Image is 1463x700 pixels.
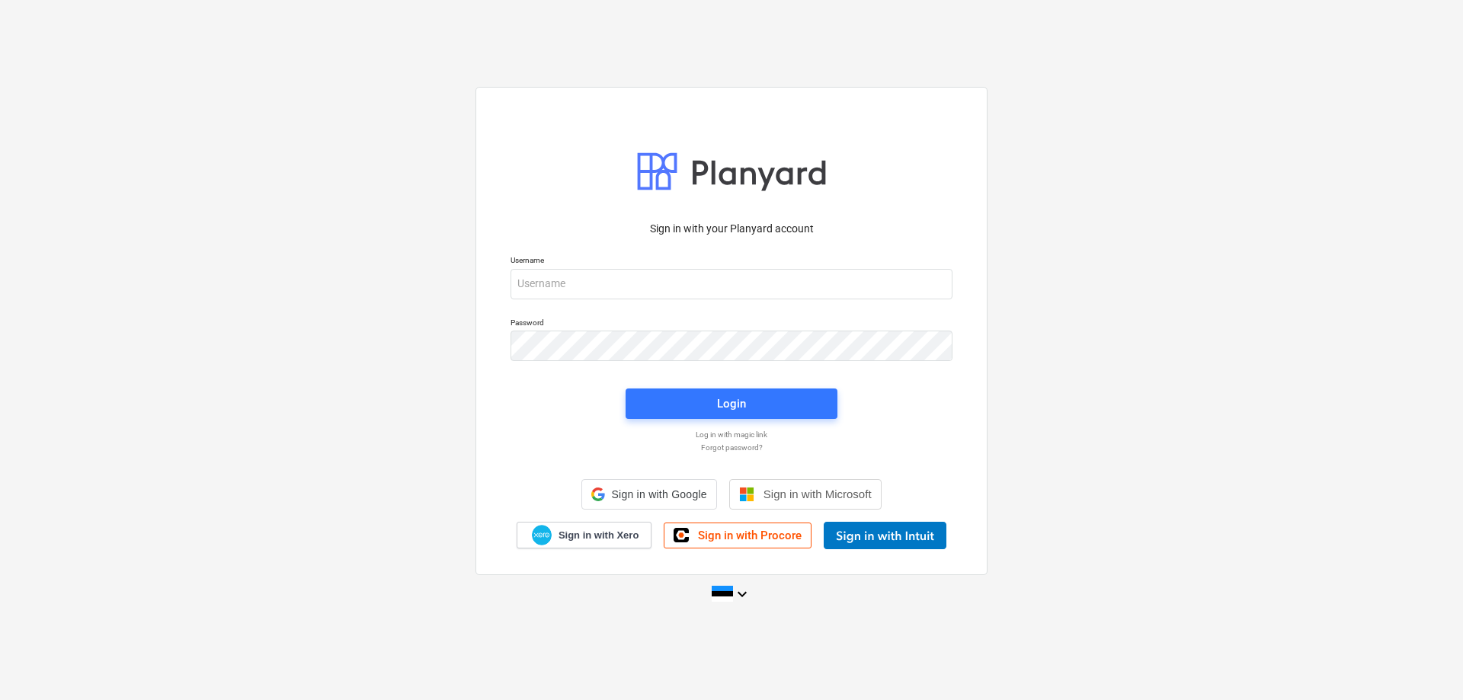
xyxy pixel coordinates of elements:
[517,522,652,548] a: Sign in with Xero
[532,525,552,545] img: Xero logo
[581,479,716,510] div: Sign in with Google
[611,488,706,500] span: Sign in with Google
[764,487,872,500] span: Sign in with Microsoft
[511,269,952,299] input: Username
[559,529,639,542] span: Sign in with Xero
[503,430,960,439] a: Log in with magic link
[503,443,960,452] a: Forgot password?
[626,388,837,419] button: Login
[664,523,812,548] a: Sign in with Procore
[698,529,802,542] span: Sign in with Procore
[717,394,746,414] div: Login
[511,221,952,237] p: Sign in with your Planyard account
[511,318,952,331] p: Password
[511,255,952,268] p: Username
[739,487,754,502] img: Microsoft logo
[733,585,751,603] i: keyboard_arrow_down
